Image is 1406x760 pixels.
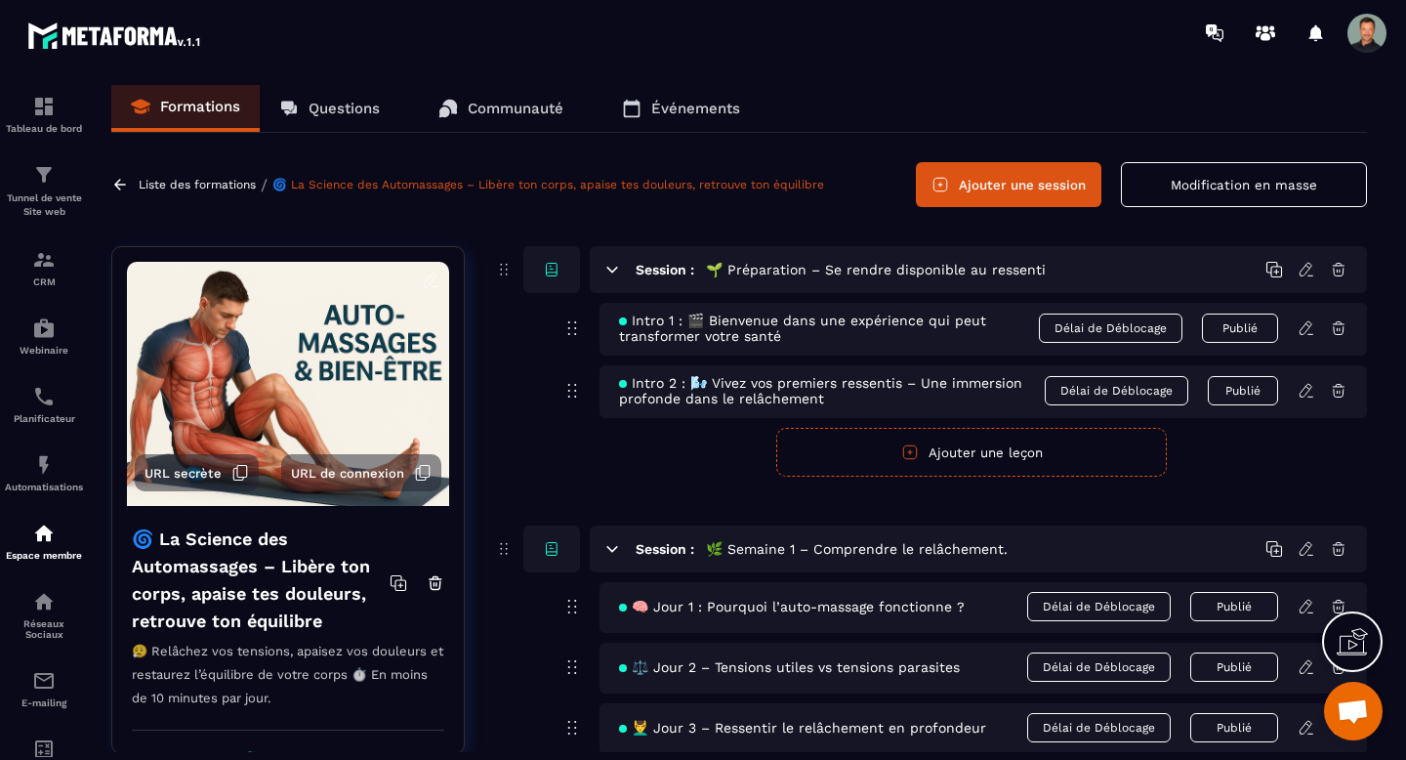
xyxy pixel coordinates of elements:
img: background [127,262,449,506]
h6: Session : [636,541,694,557]
a: emailemailE-mailing [5,654,83,723]
a: schedulerschedulerPlanificateur [5,370,83,439]
img: formation [32,163,56,187]
p: Tableau de bord [5,123,83,134]
p: Événements [651,100,740,117]
span: Délai de Déblocage [1045,376,1188,405]
span: Intro 1 : 🎬 Bienvenue dans une expérience qui peut transformer votre santé [619,313,1039,344]
span: Délai de Déblocage [1027,592,1171,621]
img: social-network [32,590,56,613]
a: Liste des formations [139,178,256,191]
button: Publié [1208,376,1278,405]
h6: Session : [636,262,694,277]
button: Publié [1190,653,1278,682]
img: formation [32,95,56,118]
span: URL secrète [145,466,222,481]
a: formationformationCRM [5,233,83,302]
img: scheduler [32,385,56,408]
button: Publié [1202,314,1278,343]
span: Délai de Déblocage [1027,713,1171,742]
p: Réseaux Sociaux [5,618,83,640]
p: Formations [160,98,240,115]
span: Intro 2 : 🌬️ Vivez vos premiers ressentis – Une immersion profonde dans le relâchement [619,375,1045,406]
a: automationsautomationsAutomatisations [5,439,83,507]
button: Ajouter une session [916,162,1101,207]
a: Formations [111,85,260,132]
button: URL de connexion [281,454,441,491]
img: automations [32,317,56,340]
span: 💆‍♂️ Jour 3 – Ressentir le relâchement en profondeur [619,720,986,736]
a: 🌀 La Science des Automassages – Libère ton corps, apaise tes douleurs, retrouve ton équilibre [272,178,824,191]
p: Communauté [468,100,563,117]
h5: 🌿 Semaine 1 – Comprendre le relâchement. [706,539,1008,559]
a: Questions [260,85,399,132]
p: Planificateur [5,413,83,424]
p: Questions [309,100,380,117]
a: automationsautomationsEspace membre [5,507,83,575]
p: E-mailing [5,697,83,708]
a: automationsautomationsWebinaire [5,302,83,370]
img: formation [32,248,56,272]
div: Ouvrir le chat [1324,682,1383,740]
button: Modification en masse [1121,162,1367,207]
p: Webinaire [5,345,83,356]
h4: 🌀 La Science des Automassages – Libère ton corps, apaise tes douleurs, retrouve ton équilibre [132,526,390,635]
button: Publié [1190,592,1278,621]
p: Espace membre [5,550,83,561]
a: social-networksocial-networkRéseaux Sociaux [5,575,83,654]
span: Délai de Déblocage [1039,314,1182,343]
p: Tunnel de vente Site web [5,191,83,219]
span: Délai de Déblocage [1027,653,1171,682]
a: formationformationTunnel de vente Site web [5,148,83,233]
img: automations [32,522,56,545]
img: automations [32,453,56,477]
span: ⚖️ Jour 2 – Tensions utiles vs tensions parasites [619,659,960,675]
span: URL de connexion [291,466,404,481]
span: / [261,176,268,194]
span: 🧠 Jour 1 : Pourquoi l’auto-massage fonctionne ? [619,599,965,614]
a: Communauté [419,85,583,132]
img: logo [27,18,203,53]
button: Publié [1190,713,1278,742]
p: 😮‍💨 Relâchez vos tensions, apaisez vos douleurs et restaurez l’équilibre de votre corps ⏱️ En moi... [132,640,444,731]
button: Ajouter une leçon [776,428,1167,477]
h5: 🌱 Préparation – Se rendre disponible au ressenti [706,260,1046,279]
img: email [32,669,56,693]
p: Automatisations [5,482,83,492]
a: formationformationTableau de bord [5,80,83,148]
p: CRM [5,276,83,287]
a: Événements [602,85,760,132]
button: URL secrète [135,454,259,491]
